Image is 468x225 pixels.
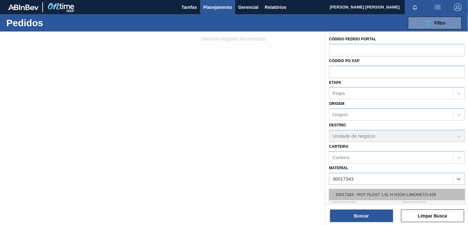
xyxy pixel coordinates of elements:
[329,195,394,208] input: dd/mm/yyyy
[329,144,349,149] label: Carteira
[329,59,360,63] label: Códido PO SAP
[405,3,425,12] button: Notificações
[333,91,345,96] div: Etapa
[238,3,259,11] span: Gerencial
[329,189,465,200] div: 30017343 - ROT PLAST 1,5L H H2OH LIMONETO 429
[329,37,376,41] label: Código Pedido Portal
[434,3,441,11] img: userActions
[329,101,345,106] label: Origem
[265,3,286,11] span: Relatórios
[6,19,96,26] h1: Pedidos
[329,123,346,127] label: Destino
[8,4,39,10] img: TNhmsLtSVTkK8tSr43FrP2fwEKptu5GPRR3wAAAABJRU5ErkJggg==
[399,195,465,208] input: dd/mm/yyyy
[454,3,462,11] img: Logout
[333,155,349,160] div: Carteira
[329,80,341,85] label: Etapa
[203,3,232,11] span: Planejamento
[408,17,462,29] button: Filtro
[435,20,446,26] span: Filtro
[333,112,348,118] div: Origem
[182,3,197,11] span: Tarefas
[329,166,348,170] label: Material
